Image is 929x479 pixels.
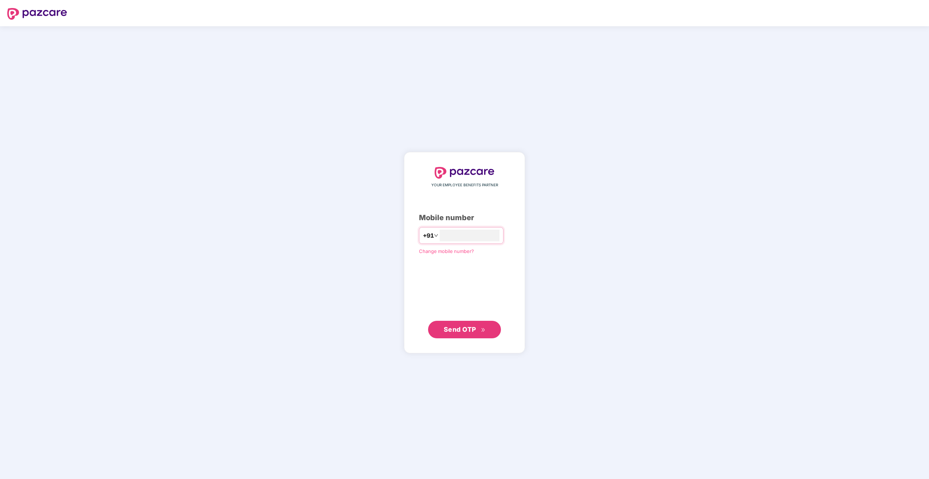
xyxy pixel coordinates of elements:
[419,248,474,254] a: Change mobile number?
[431,182,498,188] span: YOUR EMPLOYEE BENEFITS PARTNER
[444,326,476,333] span: Send OTP
[434,233,438,238] span: down
[428,321,501,338] button: Send OTPdouble-right
[419,212,510,223] div: Mobile number
[435,167,494,179] img: logo
[481,328,486,332] span: double-right
[423,231,434,240] span: +91
[7,8,67,20] img: logo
